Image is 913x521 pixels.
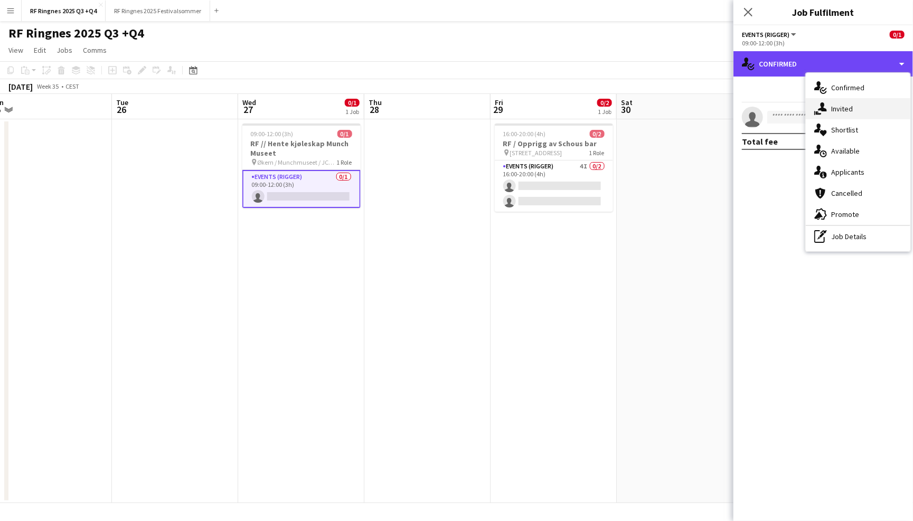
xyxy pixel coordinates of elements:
[367,103,382,116] span: 28
[619,103,633,116] span: 30
[258,158,337,166] span: Økern / Munchmuseet / JCP Lager
[806,140,910,162] div: Available
[733,51,913,77] div: Confirmed
[598,108,611,116] div: 1 Job
[742,136,778,147] div: Total fee
[806,183,910,204] div: Cancelled
[242,98,256,107] span: Wed
[590,130,605,138] span: 0/2
[733,5,913,19] h3: Job Fulfilment
[495,160,613,212] app-card-role: Events (Rigger)4I0/216:00-20:00 (4h)
[495,124,613,212] app-job-card: 16:00-20:00 (4h)0/2RF / Opprigg av Schous bar [STREET_ADDRESS]1 RoleEvents (Rigger)4I0/216:00-20:...
[621,98,633,107] span: Sat
[242,124,361,208] app-job-card: 09:00-12:00 (3h)0/1RF // Hente kjøleskap Munch Museet Økern / Munchmuseet / JCP Lager1 RoleEvents...
[742,31,789,39] span: Events (Rigger)
[742,31,798,39] button: Events (Rigger)
[806,77,910,98] div: Confirmed
[52,43,77,57] a: Jobs
[495,98,503,107] span: Fri
[806,204,910,225] div: Promote
[806,98,910,119] div: Invited
[495,139,613,148] h3: RF / Opprigg av Schous bar
[345,108,359,116] div: 1 Job
[115,103,128,116] span: 26
[251,130,294,138] span: 09:00-12:00 (3h)
[35,82,61,90] span: Week 35
[806,226,910,247] div: Job Details
[742,39,905,47] div: 09:00-12:00 (3h)
[806,119,910,140] div: Shortlist
[8,81,33,92] div: [DATE]
[83,45,107,55] span: Comms
[34,45,46,55] span: Edit
[337,130,352,138] span: 0/1
[589,149,605,157] span: 1 Role
[8,25,144,41] h1: RF Ringnes 2025 Q3 +Q4
[337,158,352,166] span: 1 Role
[806,162,910,183] div: Applicants
[65,82,79,90] div: CEST
[345,99,360,107] span: 0/1
[242,139,361,158] h3: RF // Hente kjøleskap Munch Museet
[369,98,382,107] span: Thu
[57,45,72,55] span: Jobs
[106,1,210,21] button: RF Ringnes 2025 Festivalsommer
[116,98,128,107] span: Tue
[597,99,612,107] span: 0/2
[30,43,50,57] a: Edit
[890,31,905,39] span: 0/1
[241,103,256,116] span: 27
[4,43,27,57] a: View
[79,43,111,57] a: Comms
[493,103,503,116] span: 29
[22,1,106,21] button: RF Ringnes 2025 Q3 +Q4
[503,130,546,138] span: 16:00-20:00 (4h)
[8,45,23,55] span: View
[510,149,562,157] span: [STREET_ADDRESS]
[242,170,361,208] app-card-role: Events (Rigger)0/109:00-12:00 (3h)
